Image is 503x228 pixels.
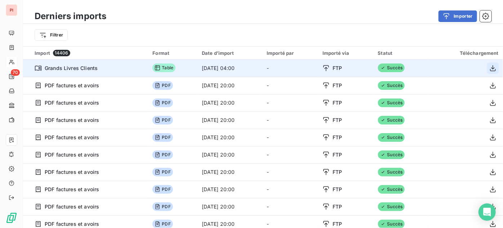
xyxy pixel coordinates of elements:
span: 14406 [53,50,70,56]
span: Grands Livres Clients [45,65,98,72]
span: PDF factures et avoirs [45,99,99,106]
span: PDF [152,81,173,90]
td: [DATE] 20:00 [197,77,262,94]
span: FTP [333,220,342,228]
div: Téléchargement [433,50,499,56]
span: FTP [333,168,342,176]
span: PDF factures et avoirs [45,203,99,210]
div: Importé via [322,50,369,56]
span: PDF factures et avoirs [45,82,99,89]
td: - [262,129,318,146]
span: Succès [378,81,405,90]
span: PDF [152,98,173,107]
div: Date d’import [202,50,258,56]
td: [DATE] 20:00 [197,198,262,215]
span: PDF [152,133,173,142]
span: FTP [333,134,342,141]
span: Succès [378,63,405,72]
td: [DATE] 20:00 [197,111,262,129]
div: Import [35,50,144,56]
img: Logo LeanPay [6,212,17,224]
td: - [262,181,318,198]
span: FTP [333,99,342,106]
h3: Derniers imports [35,10,106,23]
td: [DATE] 20:00 [197,94,262,111]
button: Filtrer [35,29,68,41]
span: Succès [378,116,405,124]
td: [DATE] 20:00 [197,129,262,146]
span: Table [152,63,175,72]
span: FTP [333,65,342,72]
div: Importé par [267,50,314,56]
span: FTP [333,117,342,124]
span: PDF [152,202,173,211]
td: - [262,111,318,129]
td: - [262,60,318,77]
span: PDF [152,168,173,176]
td: [DATE] 20:00 [197,181,262,198]
td: [DATE] 04:00 [197,60,262,77]
button: Importer [439,10,477,22]
span: PDF [152,150,173,159]
span: PDF factures et avoirs [45,117,99,124]
span: 70 [11,69,20,76]
td: - [262,146,318,163]
span: Succès [378,185,405,194]
div: Open Intercom Messenger [478,203,496,221]
span: FTP [333,151,342,158]
span: FTP [333,82,342,89]
span: PDF factures et avoirs [45,151,99,158]
span: FTP [333,203,342,210]
span: PDF factures et avoirs [45,220,99,228]
div: Statut [378,50,425,56]
span: FTP [333,186,342,193]
span: Succès [378,98,405,107]
td: - [262,163,318,181]
td: - [262,77,318,94]
span: Succès [378,133,405,142]
div: PI [6,4,17,16]
span: PDF [152,116,173,124]
div: Format [152,50,193,56]
span: PDF [152,185,173,194]
span: Succès [378,168,405,176]
td: [DATE] 20:00 [197,146,262,163]
span: Succès [378,202,405,211]
td: [DATE] 20:00 [197,163,262,181]
td: - [262,94,318,111]
span: PDF factures et avoirs [45,134,99,141]
span: PDF factures et avoirs [45,168,99,176]
span: Succès [378,150,405,159]
span: PDF factures et avoirs [45,186,99,193]
td: - [262,198,318,215]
